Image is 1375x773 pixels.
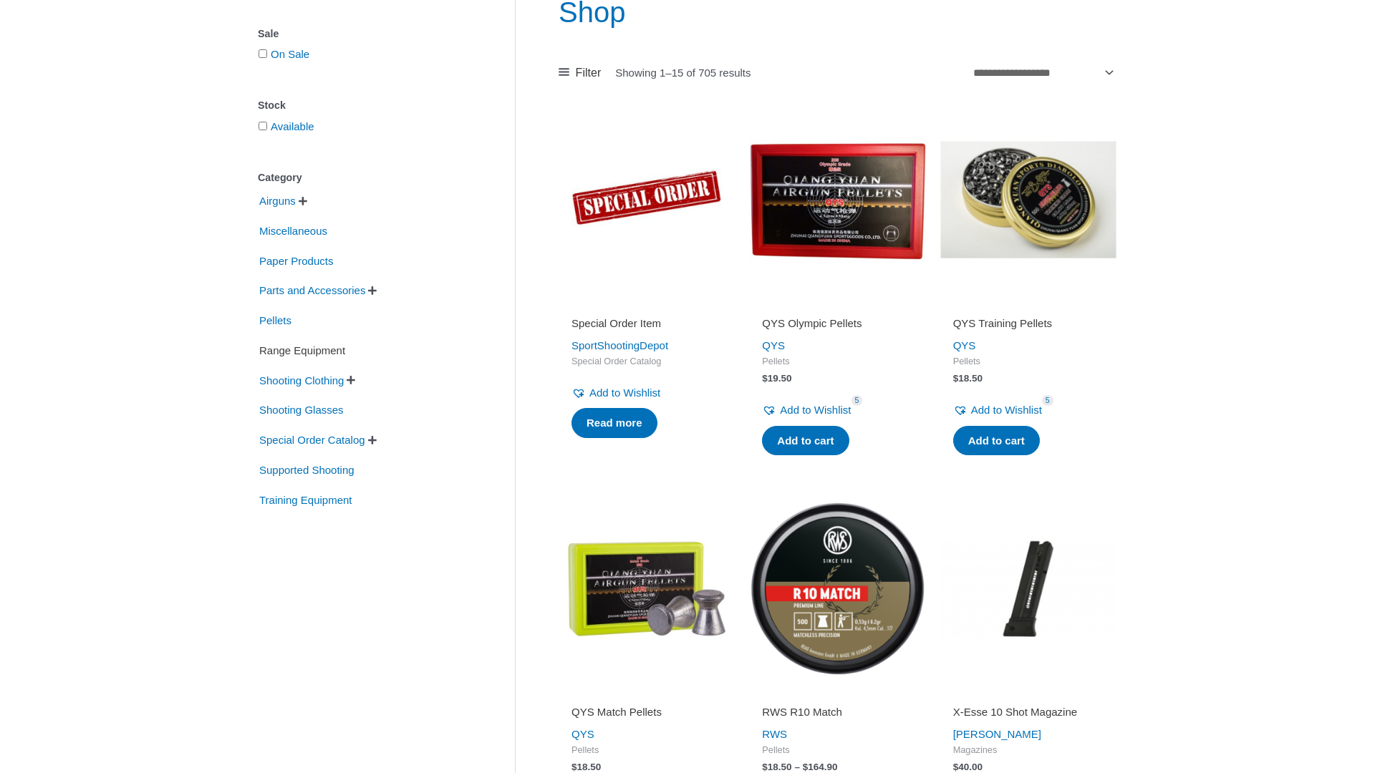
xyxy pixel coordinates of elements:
span: $ [803,762,809,772]
a: On Sale [271,48,309,60]
select: Shop order [968,61,1116,84]
span: Training Equipment [258,488,354,512]
a: Shooting Clothing [258,373,345,385]
a: Miscellaneous [258,224,329,236]
a: Pellets [258,313,293,326]
span: $ [953,762,959,772]
span: – [794,762,800,772]
a: Special Order Item [571,316,722,336]
span: Pellets [571,744,722,757]
span: Pellets [762,744,912,757]
a: Add to Wishlist [762,400,851,420]
bdi: 18.50 [571,762,601,772]
a: Shooting Glasses [258,403,345,415]
span: Range Equipment [258,339,347,363]
a: Add to Wishlist [571,383,660,403]
a: QYS Match Pellets [571,705,722,724]
bdi: 18.50 [762,762,791,772]
span: Add to Wishlist [589,386,660,399]
span: Parts and Accessories [258,278,367,303]
div: Category [258,167,472,188]
img: Special Order Item [559,112,735,288]
a: Supported Shooting [258,463,356,475]
bdi: 19.50 [762,373,791,384]
span:  [368,435,377,445]
a: Filter [559,62,601,84]
iframe: Customer reviews powered by Trustpilot [762,296,912,313]
span: Shooting Clothing [258,369,345,393]
span: Miscellaneous [258,219,329,243]
a: Read more about “Special Order Item” [571,408,657,438]
span:  [347,375,355,385]
a: Add to cart: “QYS Olympic Pellets” [762,426,849,456]
img: RWS R10 Match [749,500,925,676]
span: Filter [576,62,602,84]
h2: QYS Match Pellets [571,705,722,719]
a: RWS R10 Match [762,705,912,724]
span: Magazines [953,744,1104,757]
a: Airguns [258,194,297,206]
a: Parts and Accessories [258,283,367,296]
h2: QYS Training Pellets [953,316,1104,331]
a: Add to cart: “QYS Training Pellets” [953,426,1040,456]
a: Add to Wishlist [953,400,1042,420]
iframe: Customer reviews powered by Trustpilot [762,685,912,702]
a: QYS [953,339,976,351]
bdi: 18.50 [953,373,983,384]
span: Add to Wishlist [971,404,1042,416]
a: Paper Products [258,253,334,266]
span: Supported Shooting [258,458,356,482]
input: On Sale [259,49,267,58]
span: $ [571,762,577,772]
a: X-Esse 10 Shot Magazine [953,705,1104,724]
span: Pellets [953,356,1104,368]
span: $ [953,373,959,384]
a: [PERSON_NAME] [953,728,1041,740]
iframe: Customer reviews powered by Trustpilot [571,296,722,313]
a: SportShootingDepot [571,339,668,351]
input: Available [259,122,267,130]
span: Add to Wishlist [780,404,851,416]
span: 5 [851,395,863,406]
span: Special Order Catalog [258,428,367,452]
span:  [368,286,377,296]
span: Special Order Catalog [571,356,722,368]
span: 5 [1042,395,1053,406]
h2: QYS Olympic Pellets [762,316,912,331]
span: Pellets [762,356,912,368]
a: Training Equipment [258,492,354,505]
div: Sale [258,24,472,44]
p: Showing 1–15 of 705 results [615,67,751,78]
span: Shooting Glasses [258,398,345,422]
a: QYS Training Pellets [953,316,1104,336]
img: QYS Match Pellets [559,500,735,676]
a: Special Order Catalog [258,433,367,445]
h2: X-Esse 10 Shot Magazine [953,705,1104,719]
a: QYS [571,728,594,740]
span: Paper Products [258,249,334,273]
a: QYS [762,339,785,351]
span: Pellets [258,308,293,333]
img: QYS Training Pellets [940,112,1116,288]
h2: Special Order Item [571,316,722,331]
img: QYS Olympic Pellets [749,112,925,288]
iframe: Customer reviews powered by Trustpilot [571,685,722,702]
span: $ [762,762,768,772]
div: Stock [258,95,472,116]
bdi: 40.00 [953,762,983,772]
span: Airguns [258,189,297,213]
img: X-Esse 10 Shot Magazine [940,500,1116,676]
h2: RWS R10 Match [762,705,912,719]
iframe: Customer reviews powered by Trustpilot [953,685,1104,702]
a: QYS Olympic Pellets [762,316,912,336]
span: $ [762,373,768,384]
span:  [299,196,307,206]
a: Range Equipment [258,344,347,356]
a: Available [271,120,314,132]
bdi: 164.90 [803,762,838,772]
iframe: Customer reviews powered by Trustpilot [953,296,1104,313]
a: RWS [762,728,787,740]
